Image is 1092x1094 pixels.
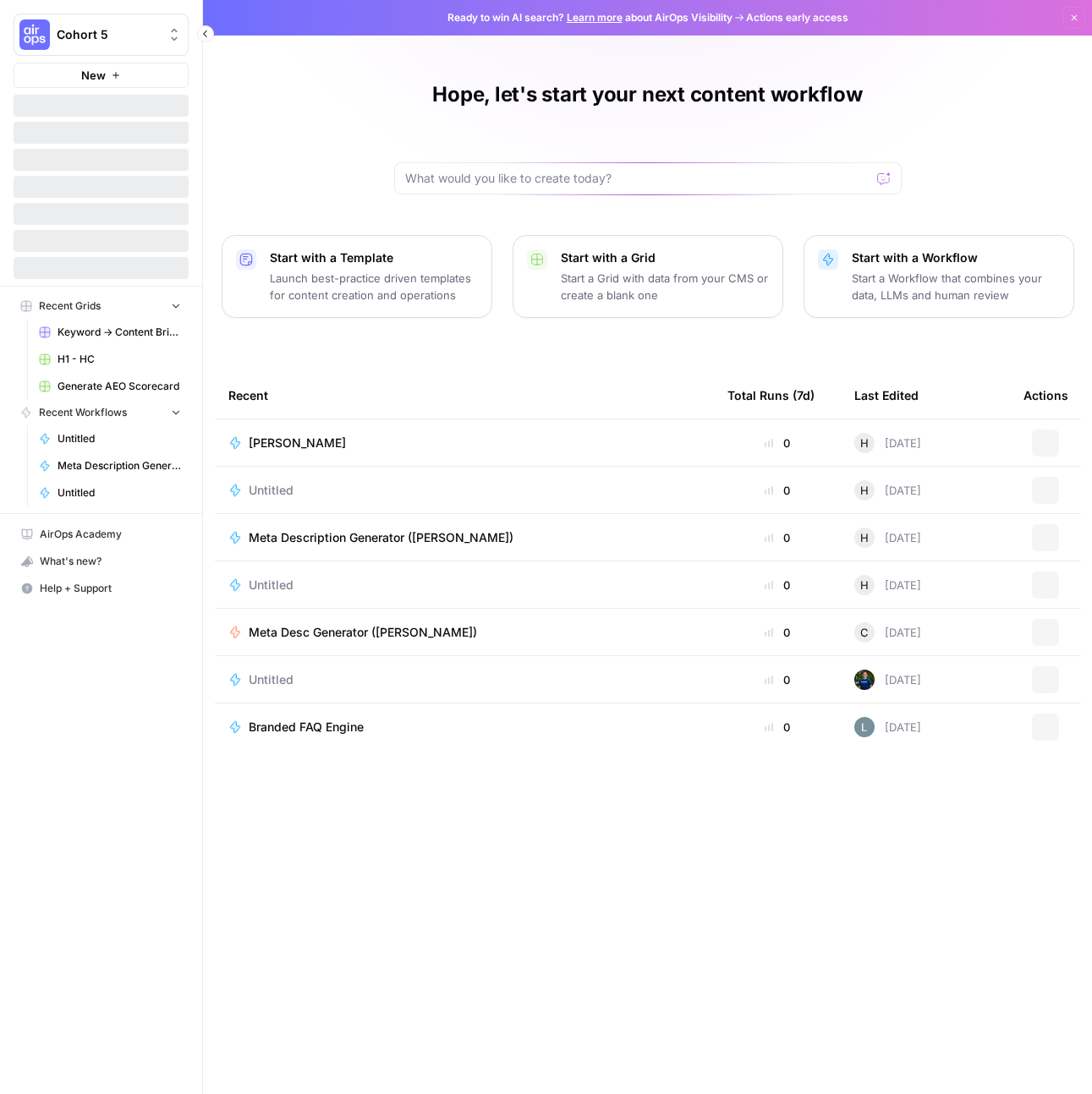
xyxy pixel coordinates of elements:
span: H [860,482,869,499]
span: Branded FAQ Engine [249,719,364,736]
a: Untitled [228,482,700,499]
button: Start with a GridStart a Grid with data from your CMS or create a blank one [513,235,783,318]
div: [DATE] [854,433,921,453]
input: What would you like to create today? [405,170,870,187]
a: Generate AEO Scorecard [31,373,189,400]
span: Untitled [249,671,294,688]
div: 0 [727,719,827,736]
a: Keyword -> Content Brief -> Article [31,319,189,346]
img: 68soq3pkptmntqpesssmmm5ejrlv [854,670,875,690]
div: [DATE] [854,622,921,643]
a: Untitled [228,577,700,593]
div: [DATE] [854,670,921,690]
span: Generate AEO Scorecard [58,379,181,394]
button: Help + Support [14,575,189,602]
div: 0 [727,624,827,641]
a: Untitled [31,479,189,506]
span: Untitled [58,485,181,501]
a: H1 - HC [31,346,189,373]
div: [DATE] [854,575,921,595]
a: Learn more [567,11,623,24]
span: H1 - HC [58,352,181,367]
span: Untitled [249,577,294,593]
div: [DATE] [854,717,921,737]
span: Meta Desc Generator ([PERSON_NAME]) [249,624,477,641]
div: 0 [727,435,827,451]
span: AirOps Academy [40,527,181,542]
a: Untitled [31,425,189,452]
a: Untitled [228,671,700,688]
span: Meta Description Generator ([PERSON_NAME]) [58,458,181,473]
div: What's new? [14,549,188,574]
div: 0 [727,671,827,688]
span: Untitled [249,482,294,499]
h1: Hope, let's start your next content workflow [432,81,862,108]
span: Recent Grids [39,298,101,314]
a: Branded FAQ Engine [228,719,700,736]
div: Recent [228,372,700,418]
img: Cohort 5 Logo [19,19,50,50]
div: Total Runs (7d) [727,372,815,418]
p: Start a Workflow that combines your data, LLMs and human review [852,270,1060,304]
span: Recent Workflows [39,405,127,420]
button: New [14,63,189,88]
a: AirOps Academy [14,521,189,548]
div: 0 [727,577,827,593]
p: Launch best-practice driven templates for content creation and operations [270,270,478,304]
span: Keyword -> Content Brief -> Article [58,325,181,340]
a: Meta Description Generator ([PERSON_NAME]) [31,452,189,479]
div: Actions [1023,372,1068,418]
div: [DATE] [854,528,921,548]
div: [DATE] [854,480,921,501]
button: Workspace: Cohort 5 [14,14,189,56]
span: Help + Support [40,581,181,596]
span: H [860,435,869,451]
span: Actions early access [746,10,848,25]
p: Start with a Workflow [852,249,1060,266]
span: H [860,577,869,593]
img: lv9aeu8m5xbjlu53qhb6bdsmtbjy [854,717,875,737]
span: C [860,624,869,641]
button: Recent Grids [14,293,189,319]
div: 0 [727,482,827,499]
span: H [860,529,869,546]
span: Cohort 5 [57,26,159,43]
div: 0 [727,529,827,546]
span: Ready to win AI search? about AirOps Visibility [447,10,733,25]
div: Last Edited [854,372,919,418]
button: What's new? [14,548,189,575]
button: Start with a WorkflowStart a Workflow that combines your data, LLMs and human review [804,235,1074,318]
button: Start with a TemplateLaunch best-practice driven templates for content creation and operations [222,235,492,318]
a: Meta Description Generator ([PERSON_NAME]) [228,529,700,546]
span: [PERSON_NAME] [249,435,346,451]
span: Untitled [58,431,181,446]
p: Start a Grid with data from your CMS or create a blank one [561,270,769,304]
span: New [81,67,106,84]
a: [PERSON_NAME] [228,435,700,451]
a: Meta Desc Generator ([PERSON_NAME]) [228,624,700,641]
button: Recent Workflows [14,400,189,425]
span: Meta Description Generator ([PERSON_NAME]) [249,529,513,546]
p: Start with a Template [270,249,478,266]
p: Start with a Grid [561,249,769,266]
